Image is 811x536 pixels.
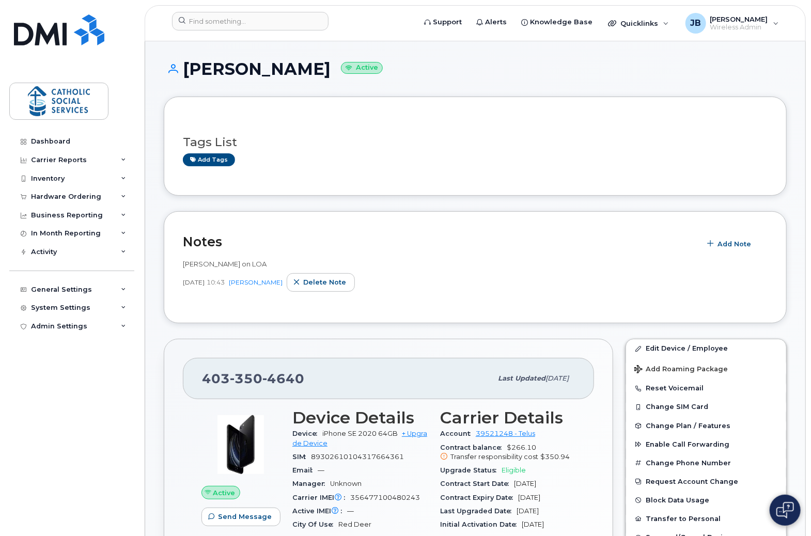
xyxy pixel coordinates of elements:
[646,422,730,430] span: Change Plan / Features
[450,453,538,461] span: Transfer responsibility cost
[229,278,283,286] a: [PERSON_NAME]
[183,153,235,166] a: Add tags
[330,480,362,487] span: Unknown
[440,408,575,427] h3: Carrier Details
[545,374,569,382] span: [DATE]
[183,278,205,287] span: [DATE]
[440,507,517,515] span: Last Upgraded Date
[626,379,786,398] button: Reset Voicemail
[164,60,787,78] h1: [PERSON_NAME]
[218,512,272,522] span: Send Message
[626,491,786,510] button: Block Data Usage
[292,494,350,501] span: Carrier IMEI
[440,430,476,437] span: Account
[207,278,225,287] span: 10:43
[347,507,354,515] span: —
[540,453,570,461] span: $350.94
[303,277,346,287] span: Delete note
[440,444,575,462] span: $266.10
[318,466,324,474] span: —
[287,273,355,292] button: Delete note
[626,339,786,358] a: Edit Device / Employee
[341,62,383,74] small: Active
[311,453,404,461] span: 89302610104317664361
[634,365,728,375] span: Add Roaming Package
[646,440,729,448] span: Enable Call Forwarding
[292,521,338,528] span: City Of Use
[514,480,536,487] span: [DATE]
[230,371,262,386] span: 350
[776,502,794,518] img: Open chat
[350,494,420,501] span: 356477100480243
[626,358,786,379] button: Add Roaming Package
[626,417,786,435] button: Change Plan / Features
[440,494,518,501] span: Contract Expiry Date
[701,234,760,253] button: Add Note
[626,454,786,472] button: Change Phone Number
[213,488,236,498] span: Active
[183,136,768,149] h3: Tags List
[626,472,786,491] button: Request Account Change
[292,408,428,427] h3: Device Details
[440,444,507,451] span: Contract balance
[262,371,304,386] span: 4640
[718,239,751,249] span: Add Note
[292,430,322,437] span: Device
[292,466,318,474] span: Email
[202,371,304,386] span: 403
[517,507,539,515] span: [DATE]
[518,494,540,501] span: [DATE]
[502,466,526,474] span: Eligible
[440,466,502,474] span: Upgrade Status
[440,480,514,487] span: Contract Start Date
[440,521,522,528] span: Initial Activation Date
[522,521,544,528] span: [DATE]
[626,510,786,528] button: Transfer to Personal
[201,508,280,526] button: Send Message
[183,234,696,249] h2: Notes
[498,374,545,382] span: Last updated
[210,414,272,476] img: image20231002-3703462-2fle3a.jpeg
[292,480,330,487] span: Manager
[626,435,786,454] button: Enable Call Forwarding
[338,521,371,528] span: Red Deer
[626,398,786,416] button: Change SIM Card
[292,453,311,461] span: SIM
[292,430,427,447] a: + Upgrade Device
[183,260,267,268] span: [PERSON_NAME] on LOA
[292,507,347,515] span: Active IMEI
[322,430,398,437] span: iPhone SE 2020 64GB
[476,430,535,437] a: 39521248 - Telus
